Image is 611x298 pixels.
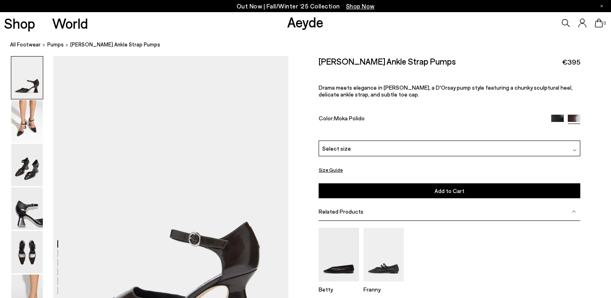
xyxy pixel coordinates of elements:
span: [PERSON_NAME] Ankle Strap Pumps [70,40,160,49]
a: Franny Double-Strap Flats Franny [363,276,404,293]
a: World [52,16,88,30]
span: Navigate to /collections/new-in [346,2,375,10]
a: Aeyde [287,13,323,30]
p: Franny [363,286,404,293]
img: Francine Ankle Strap Pumps - Image 3 [11,144,43,186]
span: €395 [562,57,580,67]
span: 0 [603,21,607,25]
h2: [PERSON_NAME] Ankle Strap Pumps [319,56,456,66]
img: Francine Ankle Strap Pumps - Image 5 [11,231,43,273]
p: Betty [319,286,359,293]
span: Select size [322,144,351,153]
a: Shop [4,16,35,30]
span: Add to Cart [435,187,464,194]
button: Add to Cart [319,183,580,198]
p: Out Now | Fall/Winter ‘25 Collection [237,1,375,11]
span: pumps [47,41,64,48]
nav: breadcrumb [10,34,611,56]
div: Color: [319,115,543,124]
img: Francine Ankle Strap Pumps - Image 4 [11,187,43,230]
p: Drama meets elegance in [PERSON_NAME], a D'Orsay pump style featuring a chunky sculptural heel, d... [319,84,580,98]
a: 0 [595,19,603,27]
img: svg%3E [572,210,576,214]
span: Related Products [319,208,363,215]
a: Betty Square-Toe Ballet Flats Betty [319,276,359,293]
a: All Footwear [10,40,41,49]
button: Size Guide [319,165,343,175]
img: Betty Square-Toe Ballet Flats [319,228,359,281]
img: svg%3E [573,148,577,152]
a: pumps [47,40,64,49]
span: Moka Polido [334,115,365,122]
img: Francine Ankle Strap Pumps - Image 2 [11,100,43,143]
img: Franny Double-Strap Flats [363,228,404,281]
img: Francine Ankle Strap Pumps - Image 1 [11,57,43,99]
